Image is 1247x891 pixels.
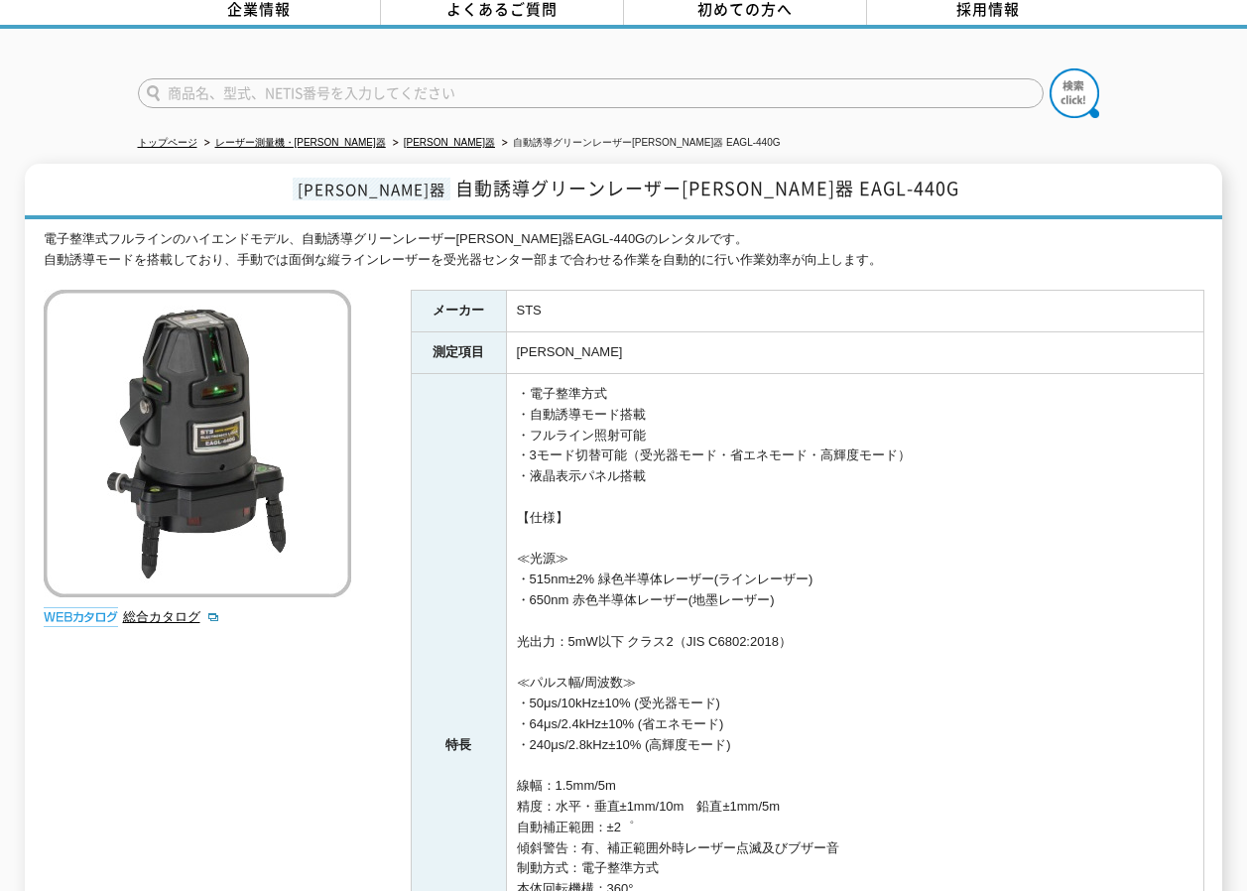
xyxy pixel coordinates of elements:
[138,137,197,148] a: トップページ
[404,137,495,148] a: [PERSON_NAME]器
[506,332,1203,374] td: [PERSON_NAME]
[506,291,1203,332] td: STS
[293,178,450,200] span: [PERSON_NAME]器
[44,229,1204,271] div: 電子整準式フルラインのハイエンドモデル、自動誘導グリーンレーザー[PERSON_NAME]器EAGL-440Gのレンタルです。 自動誘導モードを搭載しており、手動では面倒な縦ラインレーザーを受光...
[411,291,506,332] th: メーカー
[123,609,220,624] a: 総合カタログ
[1050,68,1099,118] img: btn_search.png
[138,78,1044,108] input: 商品名、型式、NETIS番号を入力してください
[44,290,351,597] img: 自動誘導グリーンレーザー墨出器 EAGL-440G
[455,175,959,201] span: 自動誘導グリーンレーザー[PERSON_NAME]器 EAGL-440G
[44,607,118,627] img: webカタログ
[411,332,506,374] th: 測定項目
[215,137,386,148] a: レーザー測量機・[PERSON_NAME]器
[498,133,781,154] li: 自動誘導グリーンレーザー[PERSON_NAME]器 EAGL-440G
